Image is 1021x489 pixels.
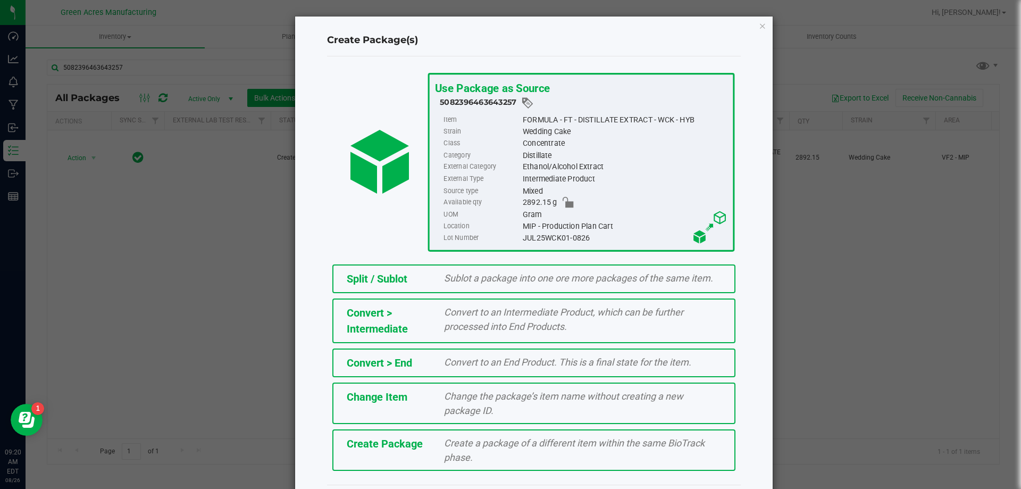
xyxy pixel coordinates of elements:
label: Lot Number [443,232,520,244]
div: Wedding Cake [522,126,727,137]
h4: Create Package(s) [327,34,741,47]
span: Split / Sublot [347,272,407,285]
label: UOM [443,209,520,220]
iframe: Resource center unread badge [31,402,44,415]
iframe: Resource center [11,404,43,436]
span: Sublot a package into one ore more packages of the same item. [444,272,713,284]
label: Source type [443,185,520,197]
div: Intermediate Product [522,173,727,185]
label: Item [443,114,520,126]
span: Use Package as Source [434,81,549,95]
label: External Type [443,173,520,185]
span: Convert to an End Product. This is a final state for the item. [444,357,691,368]
div: Gram [522,209,727,220]
span: Create a package of a different item within the same BioTrack phase. [444,437,705,463]
label: Strain [443,126,520,137]
span: Change Item [347,391,407,403]
div: JUL25WCK01-0826 [522,232,727,244]
label: Location [443,220,520,232]
div: 5082396463643257 [440,96,727,110]
label: External Category [443,161,520,173]
span: Convert > End [347,357,412,369]
span: Convert to an Intermediate Product, which can be further processed into End Products. [444,306,683,332]
span: Change the package’s item name without creating a new package ID. [444,391,683,416]
div: Ethanol/Alcohol Extract [522,161,727,173]
label: Category [443,150,520,161]
div: Concentrate [522,138,727,150]
div: Mixed [522,185,727,197]
span: 2892.15 g [522,197,557,209]
div: FORMULA - FT - DISTILLATE EXTRACT - WCK - HYB [522,114,727,126]
span: Create Package [347,437,423,450]
span: Convert > Intermediate [347,306,408,335]
div: MIP - Production Plan Cart [522,220,727,232]
label: Available qty [443,197,520,209]
label: Class [443,138,520,150]
div: Distillate [522,150,727,161]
